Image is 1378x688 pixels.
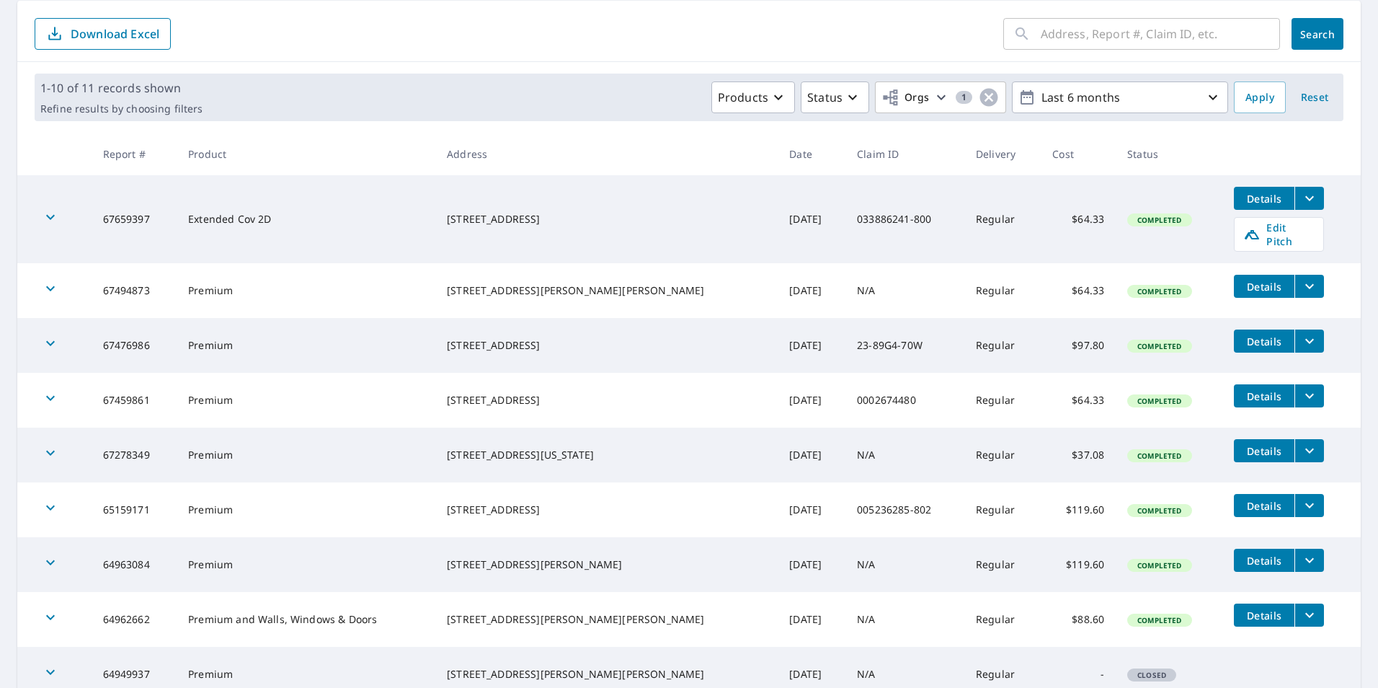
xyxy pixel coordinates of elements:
[1294,549,1324,572] button: filesDropdownBtn-64963084
[1294,187,1324,210] button: filesDropdownBtn-67659397
[718,89,768,106] p: Products
[1294,604,1324,627] button: filesDropdownBtn-64962662
[447,557,766,572] div: [STREET_ADDRESS][PERSON_NAME]
[778,133,845,175] th: Date
[964,592,1041,647] td: Regular
[1243,389,1286,403] span: Details
[1129,506,1190,516] span: Completed
[1243,221,1315,248] span: Edit Pitch
[1292,81,1338,113] button: Reset
[177,318,435,373] td: Premium
[1041,263,1116,318] td: $64.33
[1234,604,1294,627] button: detailsBtn-64962662
[177,263,435,318] td: Premium
[1243,499,1286,513] span: Details
[1303,27,1332,41] span: Search
[92,482,177,537] td: 65159171
[92,428,177,482] td: 67278349
[447,503,766,517] div: [STREET_ADDRESS]
[92,373,177,428] td: 67459861
[778,318,845,373] td: [DATE]
[881,89,930,107] span: Orgs
[1294,439,1324,462] button: filesDropdownBtn-67278349
[1234,330,1294,353] button: detailsBtn-67476986
[1292,18,1343,50] button: Search
[177,482,435,537] td: Premium
[35,18,171,50] button: Download Excel
[1243,554,1286,568] span: Details
[447,448,766,462] div: [STREET_ADDRESS][US_STATE]
[447,283,766,298] div: [STREET_ADDRESS][PERSON_NAME][PERSON_NAME]
[1129,215,1190,225] span: Completed
[447,393,766,407] div: [STREET_ADDRESS]
[177,537,435,592] td: Premium
[92,263,177,318] td: 67494873
[435,133,778,175] th: Address
[177,175,435,263] td: Extended Cov 2D
[778,263,845,318] td: [DATE]
[1294,275,1324,298] button: filesDropdownBtn-67494873
[964,133,1041,175] th: Delivery
[1041,14,1280,54] input: Address, Report #, Claim ID, etc.
[1129,396,1190,406] span: Completed
[778,373,845,428] td: [DATE]
[845,318,964,373] td: 23-89G4-70W
[447,667,766,682] div: [STREET_ADDRESS][PERSON_NAME][PERSON_NAME]
[92,592,177,647] td: 64962662
[1129,286,1190,296] span: Completed
[177,373,435,428] td: Premium
[845,428,964,482] td: N/A
[807,89,843,106] p: Status
[1243,280,1286,294] span: Details
[1041,175,1116,263] td: $64.33
[1041,318,1116,373] td: $97.80
[964,373,1041,428] td: Regular
[1041,428,1116,482] td: $37.08
[964,175,1041,263] td: Regular
[40,79,203,97] p: 1-10 of 11 records shown
[778,592,845,647] td: [DATE]
[447,612,766,627] div: [STREET_ADDRESS][PERSON_NAME][PERSON_NAME]
[1129,341,1190,351] span: Completed
[1294,330,1324,353] button: filesDropdownBtn-67476986
[964,482,1041,537] td: Regular
[40,102,203,115] p: Refine results by choosing filters
[92,175,177,263] td: 67659397
[778,482,845,537] td: [DATE]
[964,428,1041,482] td: Regular
[778,428,845,482] td: [DATE]
[1234,217,1324,252] a: Edit Pitch
[92,537,177,592] td: 64963084
[711,81,795,113] button: Products
[1041,592,1116,647] td: $88.60
[1294,494,1324,517] button: filesDropdownBtn-65159171
[1041,537,1116,592] td: $119.60
[1245,89,1274,107] span: Apply
[1234,275,1294,298] button: detailsBtn-67494873
[845,133,964,175] th: Claim ID
[1041,373,1116,428] td: $64.33
[964,318,1041,373] td: Regular
[1041,482,1116,537] td: $119.60
[1243,192,1286,206] span: Details
[1234,384,1294,407] button: detailsBtn-67459861
[845,263,964,318] td: N/A
[845,482,964,537] td: 005236285-802
[845,592,964,647] td: N/A
[956,92,972,102] span: 1
[1243,444,1286,458] span: Details
[1234,187,1294,210] button: detailsBtn-67659397
[1116,133,1222,175] th: Status
[177,133,435,175] th: Product
[1234,494,1294,517] button: detailsBtn-65159171
[964,263,1041,318] td: Regular
[964,537,1041,592] td: Regular
[177,428,435,482] td: Premium
[71,26,159,42] p: Download Excel
[1234,81,1286,113] button: Apply
[845,537,964,592] td: N/A
[875,81,1006,113] button: Orgs1
[801,81,869,113] button: Status
[1234,439,1294,462] button: detailsBtn-67278349
[447,338,766,353] div: [STREET_ADDRESS]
